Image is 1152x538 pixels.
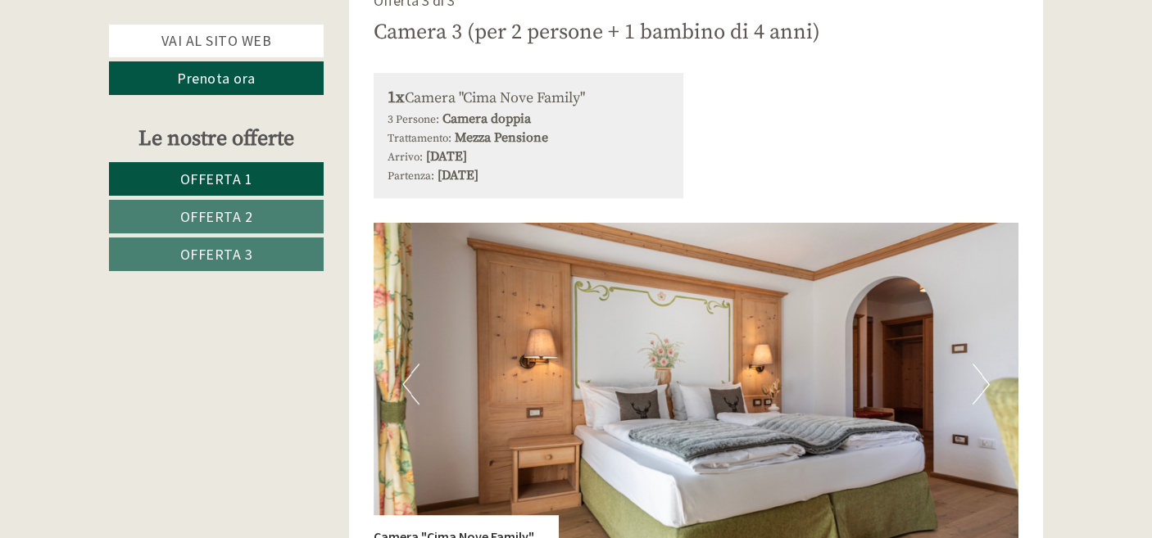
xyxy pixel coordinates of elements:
b: Camera doppia [442,111,531,127]
b: [DATE] [426,148,467,165]
a: Prenota ora [109,61,324,95]
small: Partenza: [388,170,434,183]
button: Previous [402,364,420,405]
b: [DATE] [438,167,478,183]
b: 1x [388,88,405,108]
small: 3 Persone: [388,113,439,127]
button: Next [973,364,990,405]
span: Offerta 3 [180,245,253,264]
a: Vai al sito web [109,25,324,57]
b: Mezza Pensione [455,129,548,146]
div: Camera "Cima Nove Family" [388,87,670,111]
small: Trattamento: [388,132,451,146]
div: Le nostre offerte [109,124,324,154]
span: Offerta 2 [180,207,253,226]
span: Offerta 1 [180,170,253,188]
small: Arrivo: [388,151,423,165]
div: Camera 3 (per 2 persone + 1 bambino di 4 anni) [374,17,820,47]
